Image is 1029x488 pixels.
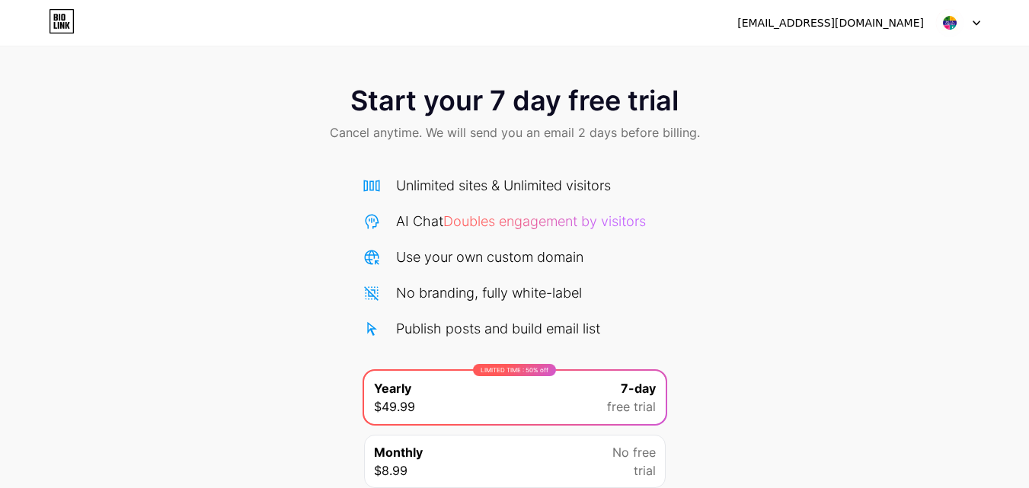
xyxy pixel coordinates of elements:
span: Start your 7 day free trial [350,85,679,116]
span: 7-day [621,379,656,397]
span: Cancel anytime. We will send you an email 2 days before billing. [330,123,700,142]
span: trial [634,461,656,480]
span: Monthly [374,443,423,461]
span: free trial [607,397,656,416]
span: No free [612,443,656,461]
div: Use your own custom domain [396,247,583,267]
div: No branding, fully white-label [396,282,582,303]
span: $49.99 [374,397,415,416]
div: [EMAIL_ADDRESS][DOMAIN_NAME] [737,15,924,31]
div: LIMITED TIME : 50% off [473,364,556,376]
span: $8.99 [374,461,407,480]
div: Publish posts and build email list [396,318,600,339]
img: petsandyou [935,8,964,37]
span: Doubles engagement by visitors [443,213,646,229]
div: AI Chat [396,211,646,231]
span: Yearly [374,379,411,397]
div: Unlimited sites & Unlimited visitors [396,175,611,196]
